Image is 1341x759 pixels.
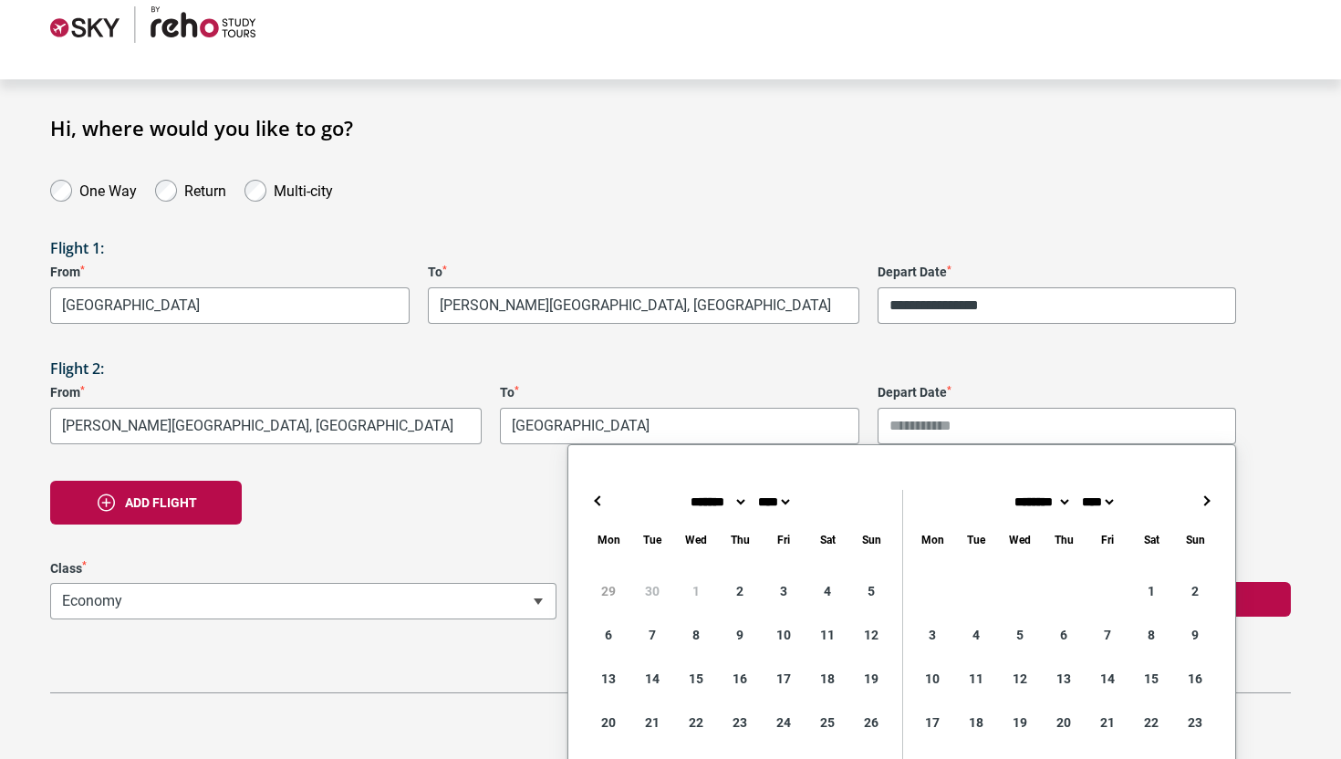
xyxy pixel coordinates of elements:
[428,265,859,280] label: To
[718,569,762,613] div: 2
[849,530,893,551] div: Sunday
[718,613,762,657] div: 9
[718,701,762,744] div: 23
[50,385,482,400] label: From
[1173,569,1217,613] div: 2
[806,569,849,613] div: 4
[806,530,849,551] div: Saturday
[762,657,806,701] div: 17
[428,287,859,324] span: Florence, Italy
[806,657,849,701] div: 18
[51,584,556,619] span: Economy
[1129,530,1173,551] div: Saturday
[910,701,954,744] div: 17
[79,178,137,200] label: One Way
[50,240,1291,257] h3: Flight 1:
[500,408,859,444] span: Singapore, Singapore
[718,530,762,551] div: Thursday
[1042,530,1086,551] div: Thursday
[849,701,893,744] div: 26
[1173,701,1217,744] div: 23
[630,613,674,657] div: 7
[762,569,806,613] div: 3
[50,287,410,324] span: Melbourne, Australia
[1086,701,1129,744] div: 21
[849,613,893,657] div: 12
[910,657,954,701] div: 10
[51,409,481,443] span: Florence, Italy
[1129,701,1173,744] div: 22
[501,409,858,443] span: Singapore, Singapore
[500,385,859,400] label: To
[878,265,1237,280] label: Depart Date
[1086,657,1129,701] div: 14
[50,265,410,280] label: From
[1086,530,1129,551] div: Friday
[998,613,1042,657] div: 5
[1129,657,1173,701] div: 15
[587,490,608,512] button: ←
[51,288,409,323] span: Melbourne, Australia
[674,701,718,744] div: 22
[274,178,333,200] label: Multi-city
[998,701,1042,744] div: 19
[1195,490,1217,512] button: →
[429,288,858,323] span: Florence, Italy
[50,481,242,525] button: Add flight
[587,657,630,701] div: 13
[1042,701,1086,744] div: 20
[806,613,849,657] div: 11
[587,701,630,744] div: 20
[1173,657,1217,701] div: 16
[1086,613,1129,657] div: 7
[630,530,674,551] div: Tuesday
[630,701,674,744] div: 21
[674,613,718,657] div: 8
[184,178,226,200] label: Return
[674,657,718,701] div: 15
[1129,613,1173,657] div: 8
[998,530,1042,551] div: Wednesday
[762,613,806,657] div: 10
[954,701,998,744] div: 18
[954,613,998,657] div: 4
[50,561,556,577] label: Class
[587,613,630,657] div: 6
[50,360,1291,378] h3: Flight 2:
[878,385,1237,400] label: Depart Date
[587,530,630,551] div: Monday
[954,657,998,701] div: 11
[849,569,893,613] div: 5
[50,408,482,444] span: Florence, Italy
[1129,569,1173,613] div: 1
[50,116,1291,140] h1: Hi, where would you like to go?
[1173,613,1217,657] div: 9
[1042,613,1086,657] div: 6
[718,657,762,701] div: 16
[674,530,718,551] div: Wednesday
[762,530,806,551] div: Friday
[630,657,674,701] div: 14
[762,701,806,744] div: 24
[1173,530,1217,551] div: Sunday
[849,657,893,701] div: 19
[910,613,954,657] div: 3
[954,530,998,551] div: Tuesday
[50,583,556,619] span: Economy
[910,530,954,551] div: Monday
[998,657,1042,701] div: 12
[806,701,849,744] div: 25
[1042,657,1086,701] div: 13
